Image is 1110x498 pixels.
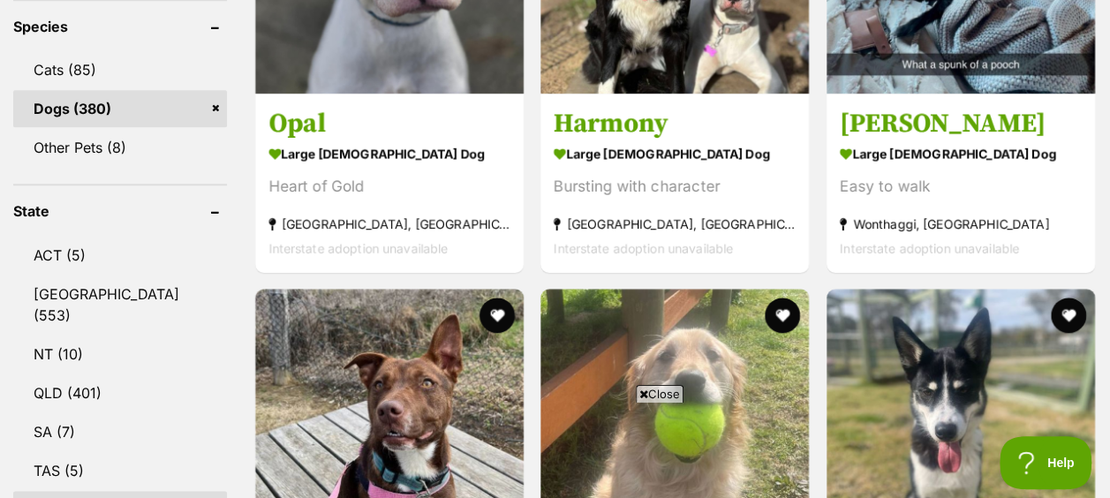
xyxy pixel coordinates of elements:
[554,140,796,165] strong: large [DEMOGRAPHIC_DATA] Dog
[268,211,510,235] strong: [GEOGRAPHIC_DATA], [GEOGRAPHIC_DATA]
[13,237,227,274] a: ACT (5)
[268,140,510,165] strong: large [DEMOGRAPHIC_DATA] Dog
[554,106,796,140] h3: Harmony
[554,174,796,198] div: Bursting with character
[13,203,227,219] header: State
[13,374,227,411] a: QLD (401)
[540,93,809,272] a: Harmony large [DEMOGRAPHIC_DATA] Dog Bursting with character [GEOGRAPHIC_DATA], [GEOGRAPHIC_DATA]...
[268,106,510,140] h3: Opal
[827,93,1095,272] a: [PERSON_NAME] large [DEMOGRAPHIC_DATA] Dog Easy to walk Wonthaggi, [GEOGRAPHIC_DATA] Interstate a...
[13,336,227,373] a: NT (10)
[13,452,227,489] a: TAS (5)
[554,239,733,254] span: Interstate adoption unavailable
[268,239,448,254] span: Interstate adoption unavailable
[636,385,683,403] span: Close
[840,106,1082,140] h3: [PERSON_NAME]
[840,174,1082,198] div: Easy to walk
[840,239,1019,254] span: Interstate adoption unavailable
[766,298,801,333] button: favourite
[13,129,227,166] a: Other Pets (8)
[1000,436,1092,489] iframe: Help Scout Beacon - Open
[1051,298,1086,333] button: favourite
[13,413,227,450] a: SA (7)
[840,140,1082,165] strong: large [DEMOGRAPHIC_DATA] Dog
[255,93,524,272] a: Opal large [DEMOGRAPHIC_DATA] Dog Heart of Gold [GEOGRAPHIC_DATA], [GEOGRAPHIC_DATA] Interstate a...
[13,19,227,34] header: Species
[13,51,227,88] a: Cats (85)
[13,275,227,334] a: [GEOGRAPHIC_DATA] (553)
[234,410,877,489] iframe: Advertisement
[479,298,515,333] button: favourite
[13,90,227,127] a: Dogs (380)
[554,211,796,235] strong: [GEOGRAPHIC_DATA], [GEOGRAPHIC_DATA]
[840,211,1082,235] strong: Wonthaggi, [GEOGRAPHIC_DATA]
[268,174,510,198] div: Heart of Gold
